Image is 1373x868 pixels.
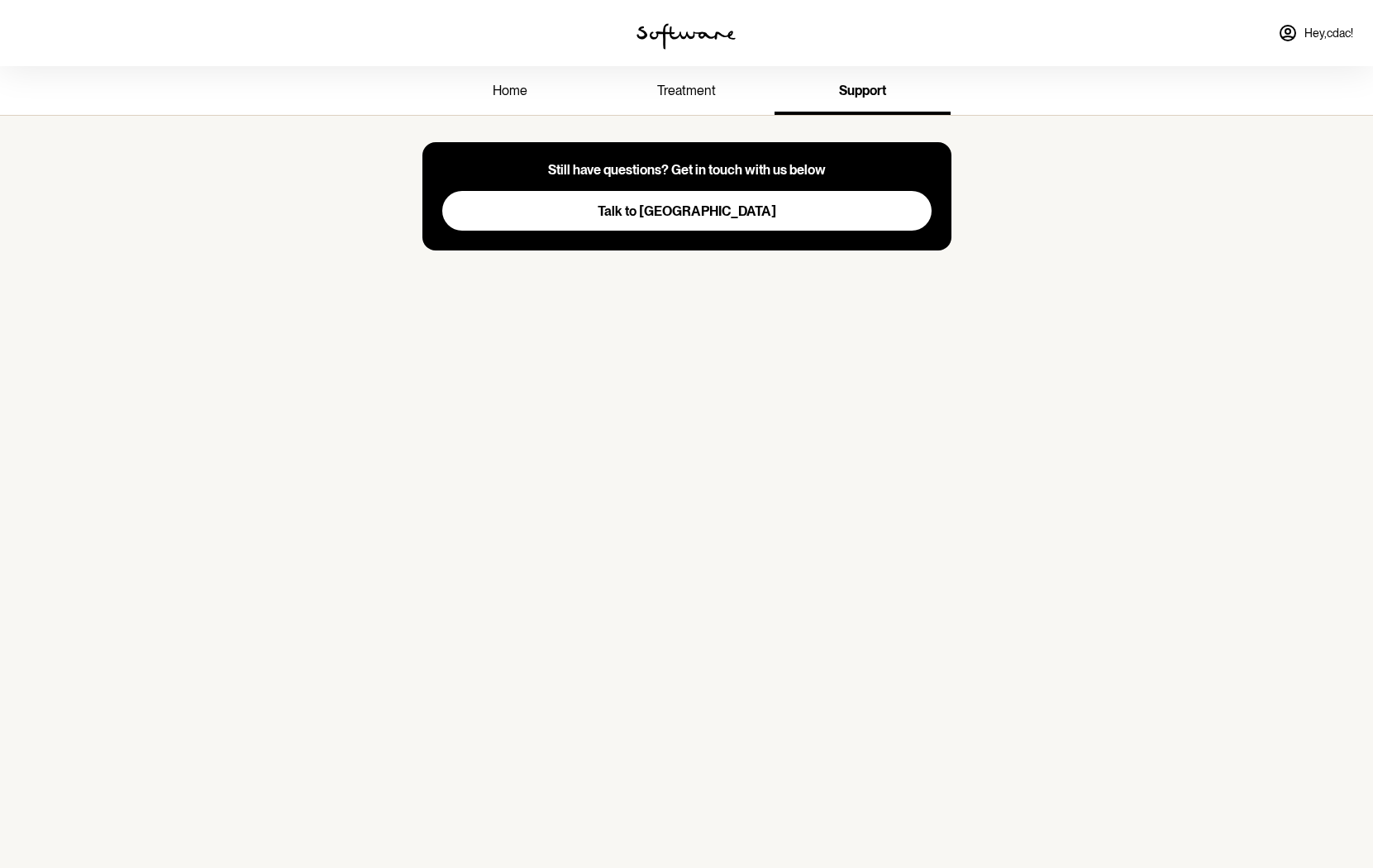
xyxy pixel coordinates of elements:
a: home [422,69,598,115]
a: support [775,69,951,115]
a: treatment [598,69,775,115]
img: software logo [636,23,736,50]
span: Hey, cdac ! [1304,26,1353,41]
p: Still have questions? Get in touch with us below [442,162,932,178]
span: support [839,83,886,98]
span: home [493,83,527,98]
span: Talk to [GEOGRAPHIC_DATA] [598,203,776,219]
a: Hey,cdac! [1268,13,1363,53]
button: Talk to [GEOGRAPHIC_DATA] [442,191,932,231]
span: treatment [657,83,716,98]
